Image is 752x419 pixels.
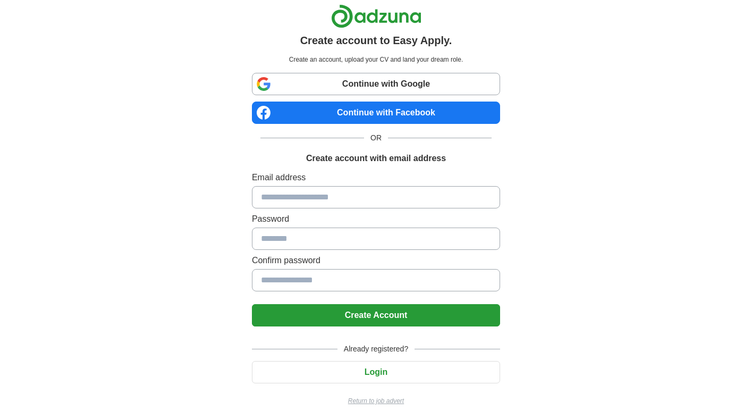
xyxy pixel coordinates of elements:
[254,55,498,64] p: Create an account, upload your CV and land your dream role.
[252,396,500,406] a: Return to job advert
[300,32,452,48] h1: Create account to Easy Apply.
[252,213,500,225] label: Password
[331,4,421,28] img: Adzuna logo
[252,361,500,383] button: Login
[252,102,500,124] a: Continue with Facebook
[252,304,500,326] button: Create Account
[306,152,446,165] h1: Create account with email address
[252,73,500,95] a: Continue with Google
[252,254,500,267] label: Confirm password
[337,343,415,355] span: Already registered?
[252,367,500,376] a: Login
[252,171,500,184] label: Email address
[364,132,388,144] span: OR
